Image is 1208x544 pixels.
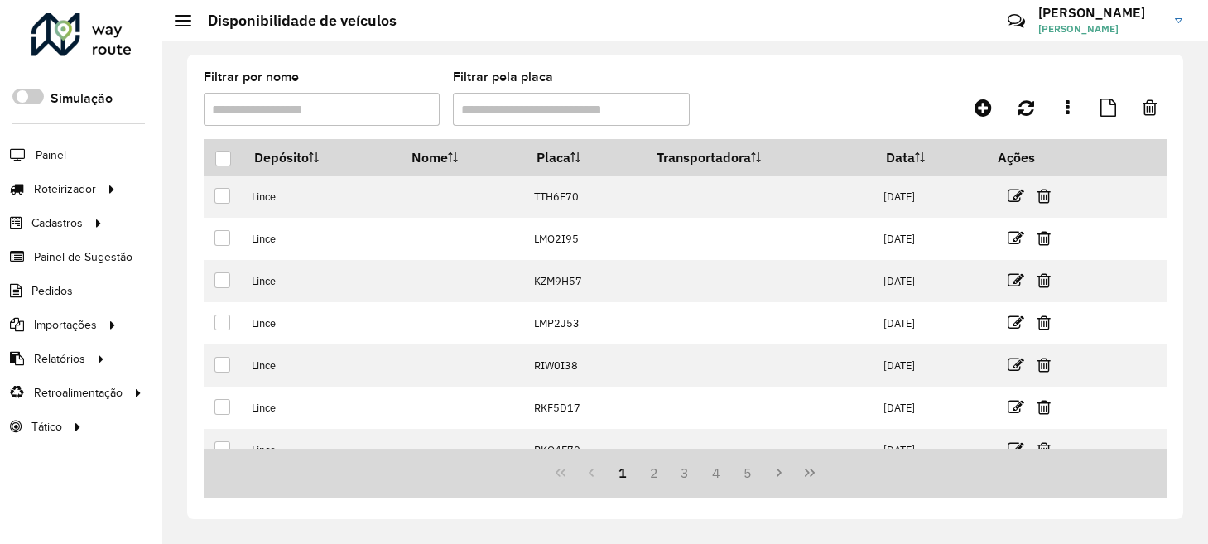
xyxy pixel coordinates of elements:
[875,260,986,302] td: [DATE]
[1008,438,1024,460] a: Editar
[875,344,986,387] td: [DATE]
[401,140,526,176] th: Nome
[1037,354,1051,376] a: Excluir
[700,457,732,489] button: 4
[243,140,400,176] th: Depósito
[34,316,97,334] span: Importações
[525,260,645,302] td: KZM9H57
[243,260,400,302] td: Lince
[243,429,400,471] td: Lince
[36,147,66,164] span: Painel
[1037,311,1051,334] a: Excluir
[1008,269,1024,291] a: Editar
[670,457,701,489] button: 3
[243,387,400,429] td: Lince
[243,176,400,218] td: Lince
[1037,269,1051,291] a: Excluir
[875,218,986,260] td: [DATE]
[638,457,670,489] button: 2
[875,429,986,471] td: [DATE]
[204,67,299,87] label: Filtrar por nome
[1008,396,1024,418] a: Editar
[525,140,645,176] th: Placa
[243,344,400,387] td: Lince
[525,344,645,387] td: RIW0I38
[1037,185,1051,207] a: Excluir
[191,12,397,30] h2: Disponibilidade de veículos
[34,350,85,368] span: Relatórios
[794,457,825,489] button: Last Page
[525,218,645,260] td: LMO2I95
[999,3,1034,39] a: Contato Rápido
[1008,311,1024,334] a: Editar
[732,457,763,489] button: 5
[525,387,645,429] td: RKF5D17
[875,387,986,429] td: [DATE]
[31,418,62,436] span: Tático
[243,302,400,344] td: Lince
[875,176,986,218] td: [DATE]
[1037,227,1051,249] a: Excluir
[1037,438,1051,460] a: Excluir
[875,302,986,344] td: [DATE]
[34,248,132,266] span: Painel de Sugestão
[1008,354,1024,376] a: Editar
[34,181,96,198] span: Roteirizador
[763,457,795,489] button: Next Page
[1037,396,1051,418] a: Excluir
[31,214,83,232] span: Cadastros
[453,67,553,87] label: Filtrar pela placa
[243,218,400,260] td: Lince
[525,429,645,471] td: RKQ4E70
[1038,22,1162,36] span: [PERSON_NAME]
[607,457,638,489] button: 1
[1038,5,1162,21] h3: [PERSON_NAME]
[1008,227,1024,249] a: Editar
[986,140,1085,175] th: Ações
[525,302,645,344] td: LMP2J53
[525,176,645,218] td: TTH6F70
[31,282,73,300] span: Pedidos
[51,89,113,108] label: Simulação
[646,140,875,176] th: Transportadora
[875,140,986,176] th: Data
[1008,185,1024,207] a: Editar
[34,384,123,402] span: Retroalimentação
